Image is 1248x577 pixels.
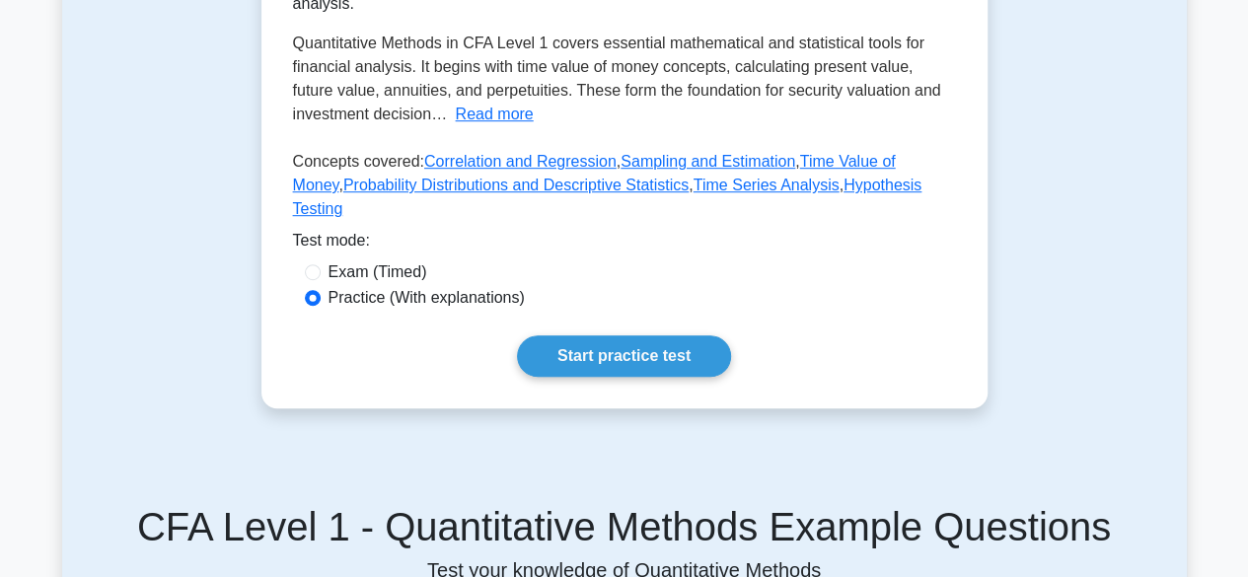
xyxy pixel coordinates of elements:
[293,229,956,260] div: Test mode:
[293,35,941,122] span: Quantitative Methods in CFA Level 1 covers essential mathematical and statistical tools for finan...
[455,103,533,126] button: Read more
[293,150,956,229] p: Concepts covered: , , , , ,
[293,153,896,193] a: Time Value of Money
[329,260,427,284] label: Exam (Timed)
[517,335,731,377] a: Start practice test
[621,153,795,170] a: Sampling and Estimation
[694,177,840,193] a: Time Series Analysis
[343,177,689,193] a: Probability Distributions and Descriptive Statistics
[329,286,525,310] label: Practice (With explanations)
[86,503,1163,550] h5: CFA Level 1 - Quantitative Methods Example Questions
[424,153,617,170] a: Correlation and Regression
